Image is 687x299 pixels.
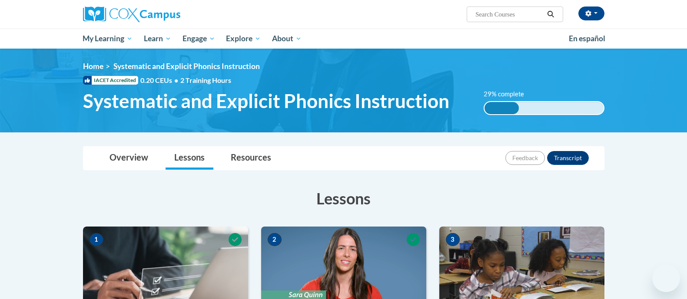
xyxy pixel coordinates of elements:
[83,33,133,44] span: My Learning
[220,29,266,49] a: Explore
[138,29,177,49] a: Learn
[113,62,260,71] span: Systematic and Explicit Phonics Instruction
[83,187,604,209] h3: Lessons
[144,33,171,44] span: Learn
[83,7,248,22] a: Cox Campus
[77,29,139,49] a: My Learning
[180,76,231,84] span: 2 Training Hours
[569,34,605,43] span: En español
[70,29,617,49] div: Main menu
[446,233,460,246] span: 3
[222,147,280,170] a: Resources
[140,76,180,85] span: 0.20 CEUs
[90,233,103,246] span: 1
[101,147,157,170] a: Overview
[505,151,545,165] button: Feedback
[563,30,611,48] a: En español
[484,89,534,99] label: 29% complete
[578,7,604,20] button: Account Settings
[83,7,180,22] img: Cox Campus
[83,89,449,112] span: Systematic and Explicit Phonics Instruction
[547,151,589,165] button: Transcript
[183,33,215,44] span: Engage
[226,33,261,44] span: Explore
[652,264,680,292] iframe: Button to launch messaging window
[83,62,103,71] a: Home
[174,76,178,84] span: •
[177,29,221,49] a: Engage
[166,147,213,170] a: Lessons
[475,9,544,20] input: Search Courses
[272,33,302,44] span: About
[266,29,307,49] a: About
[544,9,557,20] button: Search
[485,102,519,114] div: 29% complete
[268,233,282,246] span: 2
[83,76,138,85] span: IACET Accredited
